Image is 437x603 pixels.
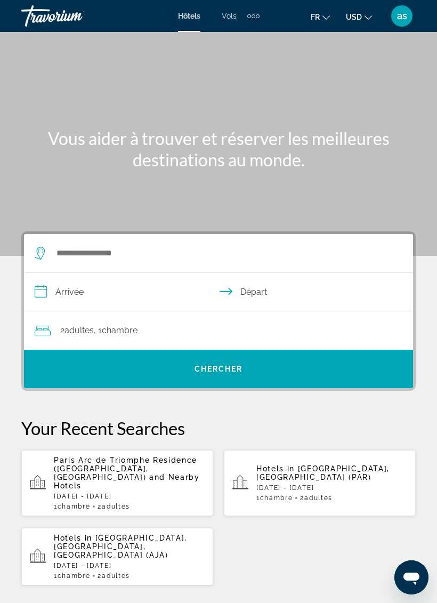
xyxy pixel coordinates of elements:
button: Travelers: 2 adults, 0 children [24,311,413,350]
a: Hôtels [178,12,200,20]
span: and Nearby Hotels [54,473,200,490]
span: Chambre [58,572,91,580]
span: 2 [98,572,130,580]
button: Change currency [346,9,372,25]
span: 1 [54,572,90,580]
span: Paris Arc de Triomphe Residence ([GEOGRAPHIC_DATA], [GEOGRAPHIC_DATA]) [54,456,197,481]
span: Adultes [102,572,130,580]
span: [GEOGRAPHIC_DATA], [GEOGRAPHIC_DATA], [GEOGRAPHIC_DATA] (AJA) [54,534,187,559]
button: Check in and out dates [24,273,413,311]
span: 1 [54,503,90,510]
span: [GEOGRAPHIC_DATA], [GEOGRAPHIC_DATA] (PAR) [256,464,390,481]
span: 2 [300,494,332,502]
span: 1 [256,494,293,502]
span: Adultes [102,503,130,510]
span: Adultes [304,494,333,502]
a: Travorium [21,2,128,30]
span: Chambre [58,503,91,510]
button: Hotels in [GEOGRAPHIC_DATA], [GEOGRAPHIC_DATA] (PAR)[DATE] - [DATE]1Chambre2Adultes [224,449,416,517]
button: Paris Arc de Triomphe Residence ([GEOGRAPHIC_DATA], [GEOGRAPHIC_DATA]) and Nearby Hotels[DATE] - ... [21,449,213,517]
span: Chercher [195,365,243,373]
span: USD [346,13,362,21]
p: Your Recent Searches [21,417,416,439]
span: as [397,11,407,21]
span: fr [311,13,320,21]
span: , 1 [94,323,137,338]
div: Search widget [24,234,413,388]
span: Hotels in [54,534,92,542]
p: [DATE] - [DATE] [54,562,205,569]
h1: Vous aider à trouver et réserver les meilleures destinations au monde. [21,128,416,171]
iframe: Bouton de lancement de la fenêtre de messagerie [394,560,428,594]
p: [DATE] - [DATE] [256,484,407,492]
span: 2 [98,503,130,510]
span: Adultes [64,325,94,335]
button: Change language [311,9,330,25]
a: Vols [222,12,237,20]
button: User Menu [388,5,416,27]
span: Chambre [102,325,137,335]
button: Extra navigation items [247,7,260,25]
p: [DATE] - [DATE] [54,493,205,500]
span: 2 [60,323,94,338]
button: Chercher [24,350,413,388]
button: Hotels in [GEOGRAPHIC_DATA], [GEOGRAPHIC_DATA], [GEOGRAPHIC_DATA] (AJA)[DATE] - [DATE]1Chambre2Ad... [21,527,213,586]
span: Hotels in [256,464,295,473]
span: Chambre [260,494,293,502]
